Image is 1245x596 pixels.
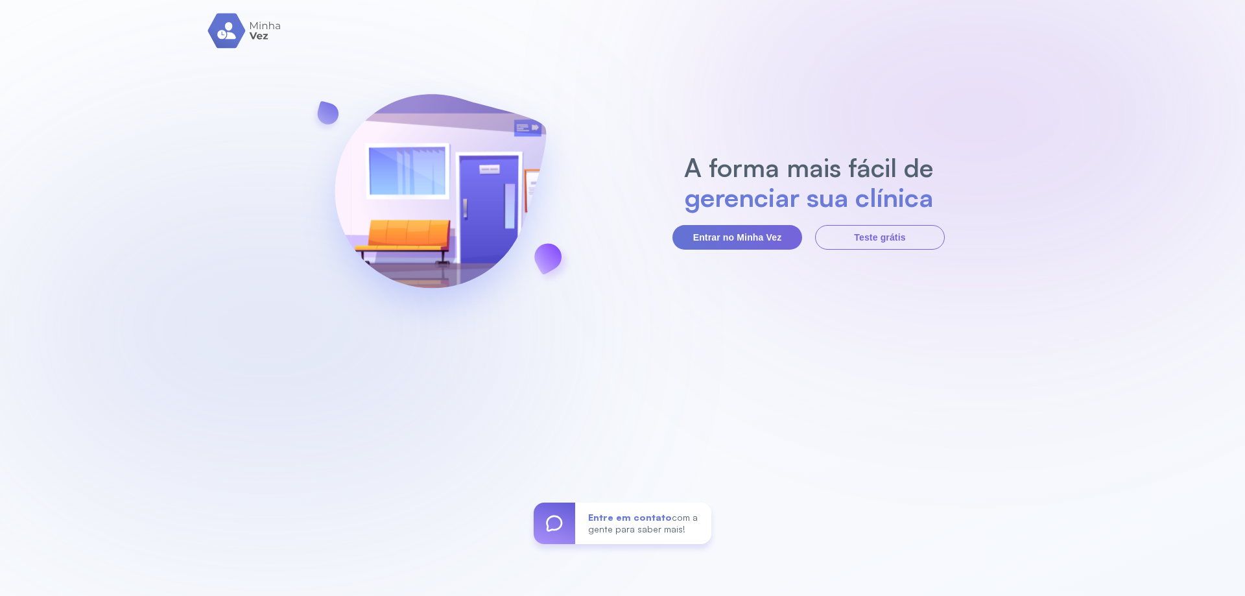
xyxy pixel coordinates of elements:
img: logo.svg [207,13,282,49]
h2: A forma mais fácil de [678,152,940,182]
a: Entre em contatocom a gente para saber mais! [534,503,711,544]
button: Entrar no Minha Vez [672,225,802,250]
h2: gerenciar sua clínica [678,182,940,212]
span: Entre em contato [588,512,672,523]
div: com a gente para saber mais! [575,503,711,544]
img: banner-login.svg [300,60,580,342]
button: Teste grátis [815,225,945,250]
